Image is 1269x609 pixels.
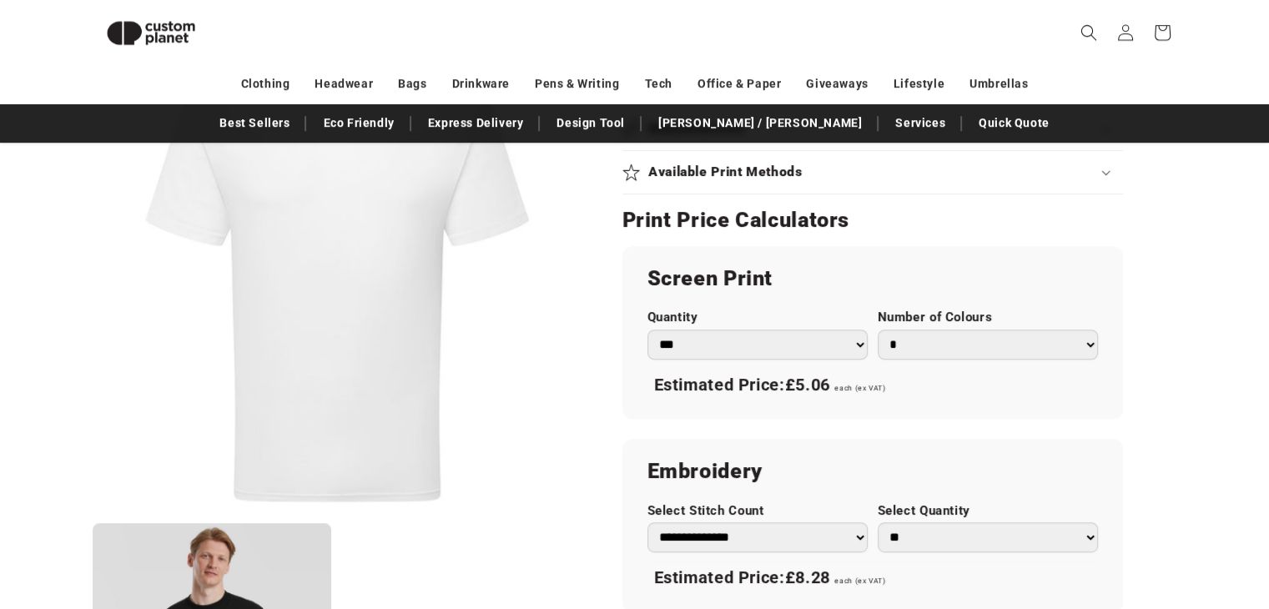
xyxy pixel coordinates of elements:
[647,310,868,325] label: Quantity
[647,265,1098,292] h2: Screen Print
[315,69,373,98] a: Headwear
[93,7,209,59] img: Custom Planet
[887,108,954,138] a: Services
[878,310,1098,325] label: Number of Colours
[650,108,870,138] a: [PERSON_NAME] / [PERSON_NAME]
[647,561,1098,596] div: Estimated Price:
[834,576,885,585] span: each (ex VAT)
[647,368,1098,403] div: Estimated Price:
[970,108,1058,138] a: Quick Quote
[1070,14,1107,51] summary: Search
[648,164,803,181] h2: Available Print Methods
[834,384,885,392] span: each (ex VAT)
[785,567,830,587] span: £8.28
[420,108,532,138] a: Express Delivery
[535,69,619,98] a: Pens & Writing
[452,69,510,98] a: Drinkware
[647,458,1098,485] h2: Embroidery
[647,503,868,519] label: Select Stitch Count
[969,69,1028,98] a: Umbrellas
[622,151,1123,194] summary: Available Print Methods
[398,69,426,98] a: Bags
[241,69,290,98] a: Clothing
[315,108,402,138] a: Eco Friendly
[697,69,781,98] a: Office & Paper
[622,207,1123,234] h2: Print Price Calculators
[644,69,672,98] a: Tech
[806,69,868,98] a: Giveaways
[1186,529,1269,609] iframe: Chat Widget
[548,108,633,138] a: Design Tool
[878,503,1098,519] label: Select Quantity
[785,375,830,395] span: £5.06
[211,108,298,138] a: Best Sellers
[894,69,944,98] a: Lifestyle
